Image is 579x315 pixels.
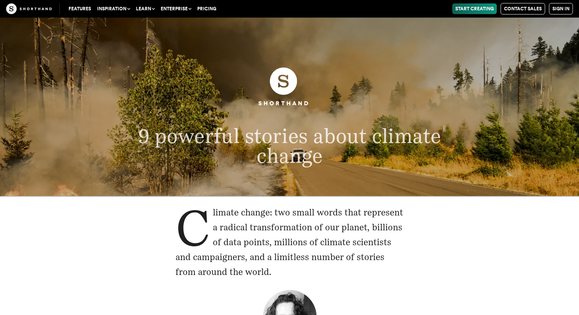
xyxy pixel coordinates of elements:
[175,205,404,280] p: Climate change: two small words that represent a radical transformation of our planet, billions o...
[158,3,194,14] button: Enterprise
[452,3,497,14] a: Start Creating
[549,3,573,14] a: Sign in
[94,3,133,14] button: Inspiration
[133,3,158,14] button: Learn
[194,3,219,14] a: Pricing
[6,3,52,14] img: The Craft
[138,124,441,168] span: 9 powerful stories about climate change
[501,3,545,14] a: Contact Sales
[65,3,94,14] a: Features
